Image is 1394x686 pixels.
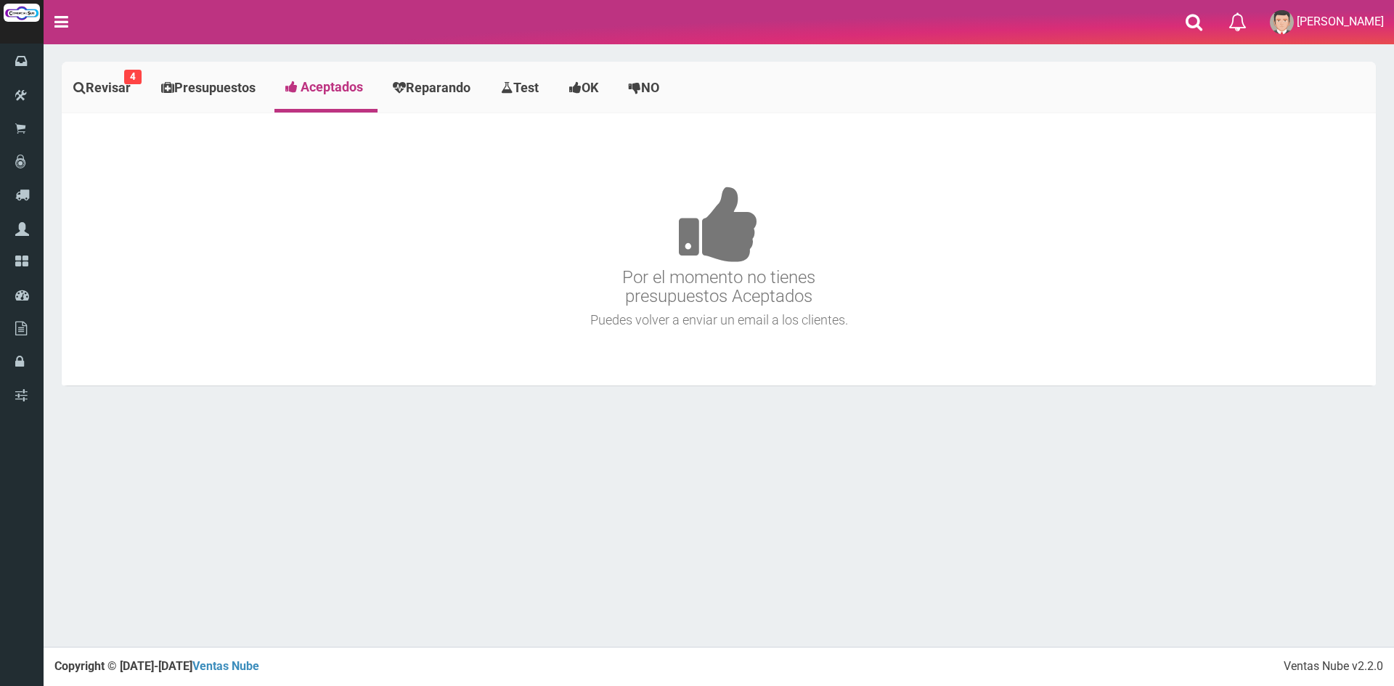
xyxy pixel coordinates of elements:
strong: Copyright © [DATE]-[DATE] [54,659,259,673]
a: Aceptados [274,65,378,109]
span: Presupuestos [174,80,256,95]
span: Reparando [406,80,470,95]
a: NO [617,65,674,110]
span: Aceptados [301,79,363,94]
a: Reparando [381,65,486,110]
a: Presupuestos [150,65,271,110]
span: NO [641,80,659,95]
span: [PERSON_NAME] [1297,15,1384,28]
span: Test [513,80,539,95]
h4: Puedes volver a enviar un email a los clientes. [65,313,1372,327]
span: OK [582,80,598,95]
a: OK [558,65,614,110]
img: User Image [1270,10,1294,34]
small: 4 [124,70,142,84]
span: Revisar [86,80,131,95]
a: Ventas Nube [192,659,259,673]
a: Revisar4 [62,65,146,110]
a: Test [489,65,554,110]
div: Ventas Nube v2.2.0 [1284,658,1383,675]
img: Logo grande [4,4,40,22]
h3: Por el momento no tienes presupuestos Aceptados [65,142,1372,306]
